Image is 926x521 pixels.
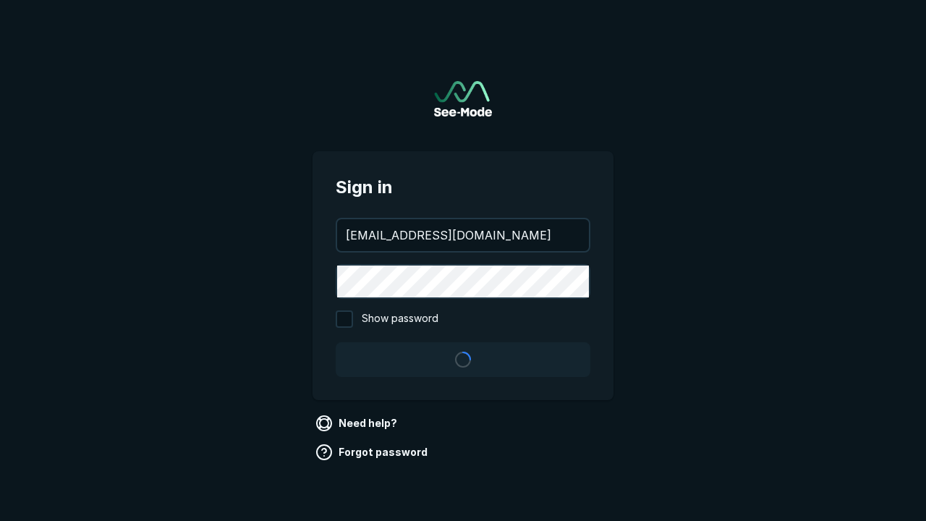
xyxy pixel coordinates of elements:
a: Go to sign in [434,81,492,117]
span: Show password [362,310,438,328]
input: your@email.com [337,219,589,251]
a: Forgot password [313,441,433,464]
img: See-Mode Logo [434,81,492,117]
span: Sign in [336,174,590,200]
a: Need help? [313,412,403,435]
